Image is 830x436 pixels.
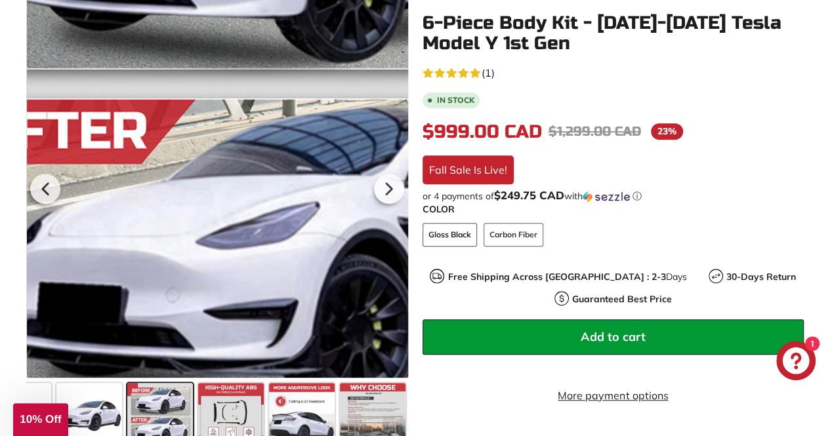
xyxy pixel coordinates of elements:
[651,123,683,140] span: 23%
[572,293,672,305] strong: Guaranteed Best Price
[423,121,542,143] span: $999.00 CAD
[423,189,804,203] div: or 4 payments of$249.75 CADwithSezzle Click to learn more about Sezzle
[494,188,564,202] span: $249.75 CAD
[726,271,796,283] strong: 30-Days Return
[423,203,804,216] label: COLOR
[423,189,804,203] div: or 4 payments of with
[581,329,646,344] span: Add to cart
[583,191,630,203] img: Sezzle
[423,387,804,403] a: More payment options
[423,155,514,184] div: Fall Sale Is Live!
[447,270,686,284] p: Days
[423,64,804,81] a: 5.0 rating (1 votes)
[20,413,61,426] span: 10% Off
[423,13,804,54] h1: 6-Piece Body Kit - [DATE]-[DATE] Tesla Model Y 1st Gen
[482,65,495,81] span: (1)
[549,123,641,140] span: $1,299.00 CAD
[437,96,474,104] b: In stock
[13,403,68,436] div: 10% Off
[772,341,820,384] inbox-online-store-chat: Shopify online store chat
[447,271,665,283] strong: Free Shipping Across [GEOGRAPHIC_DATA] : 2-3
[423,319,804,355] button: Add to cart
